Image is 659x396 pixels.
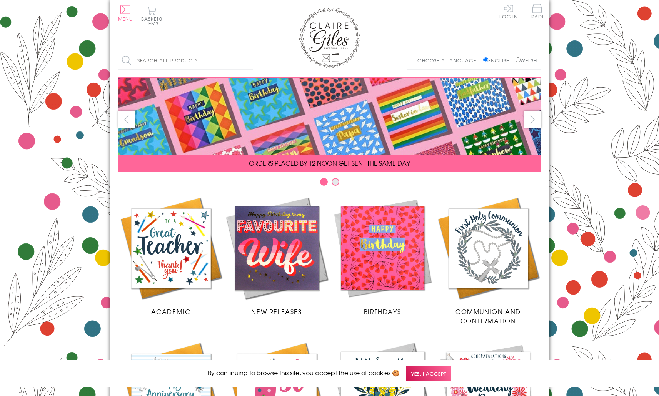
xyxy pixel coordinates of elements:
[118,15,133,22] span: Menu
[455,307,521,325] span: Communion and Confirmation
[483,57,488,62] input: English
[417,57,482,64] p: Choose a language:
[118,52,253,69] input: Search all products
[151,307,191,316] span: Academic
[529,4,545,19] span: Trade
[118,5,133,21] button: Menu
[320,178,328,186] button: Carousel Page 1 (Current Slide)
[483,57,514,64] label: English
[251,307,302,316] span: New Releases
[435,195,541,325] a: Communion and Confirmation
[224,195,330,316] a: New Releases
[516,57,537,64] label: Welsh
[499,4,518,19] a: Log In
[406,366,451,381] span: Yes, I accept
[332,178,339,186] button: Carousel Page 2
[145,15,162,27] span: 0 items
[529,4,545,20] a: Trade
[118,195,224,316] a: Academic
[118,111,135,128] button: prev
[516,57,521,62] input: Welsh
[299,8,360,68] img: Claire Giles Greetings Cards
[524,111,541,128] button: next
[141,6,162,26] button: Basket0 items
[245,52,253,69] input: Search
[118,178,541,190] div: Carousel Pagination
[249,158,410,168] span: ORDERS PLACED BY 12 NOON GET SENT THE SAME DAY
[330,195,435,316] a: Birthdays
[364,307,401,316] span: Birthdays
